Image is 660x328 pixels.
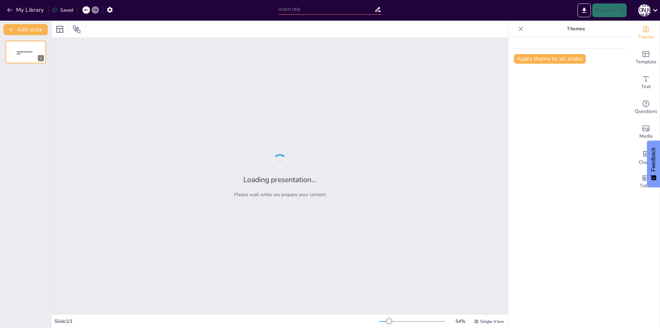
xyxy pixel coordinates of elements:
div: Layout [54,24,65,35]
button: Export to PowerPoint [577,3,591,17]
div: Change the overall theme [632,21,660,45]
h2: Loading presentation... [243,175,317,184]
div: Add charts and graphs [632,145,660,169]
div: 1 [38,55,44,61]
div: Get real-time input from your audience [632,95,660,120]
button: Feedback - Show survey [647,140,660,187]
span: Media [639,133,653,140]
div: Slide 1 / 1 [54,318,379,325]
button: [PERSON_NAME] [638,3,651,17]
span: Feedback [650,147,657,171]
p: Please wait while we prepare your content [234,191,326,198]
button: Apply theme to all slides [514,54,586,64]
div: 54 % [452,318,469,325]
span: Template [636,58,657,66]
span: Position [73,25,81,33]
div: Add images, graphics, shapes or video [632,120,660,145]
div: Add text boxes [632,70,660,95]
p: Themes [526,21,625,37]
span: Table [640,182,652,190]
span: Sendsteps presentation editor [17,51,33,55]
span: Questions [635,108,657,115]
button: My Library [5,4,47,15]
span: Theme [638,33,654,41]
div: Add a table [632,169,660,194]
div: 1 [5,41,46,63]
span: Charts [639,159,653,166]
div: Saved [52,7,73,13]
span: Text [641,83,651,91]
button: Present [592,3,627,17]
button: Add slide [3,24,48,35]
div: Add ready made slides [632,45,660,70]
div: [PERSON_NAME] [638,4,651,17]
input: Insert title [278,4,374,14]
span: Single View [480,319,504,324]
